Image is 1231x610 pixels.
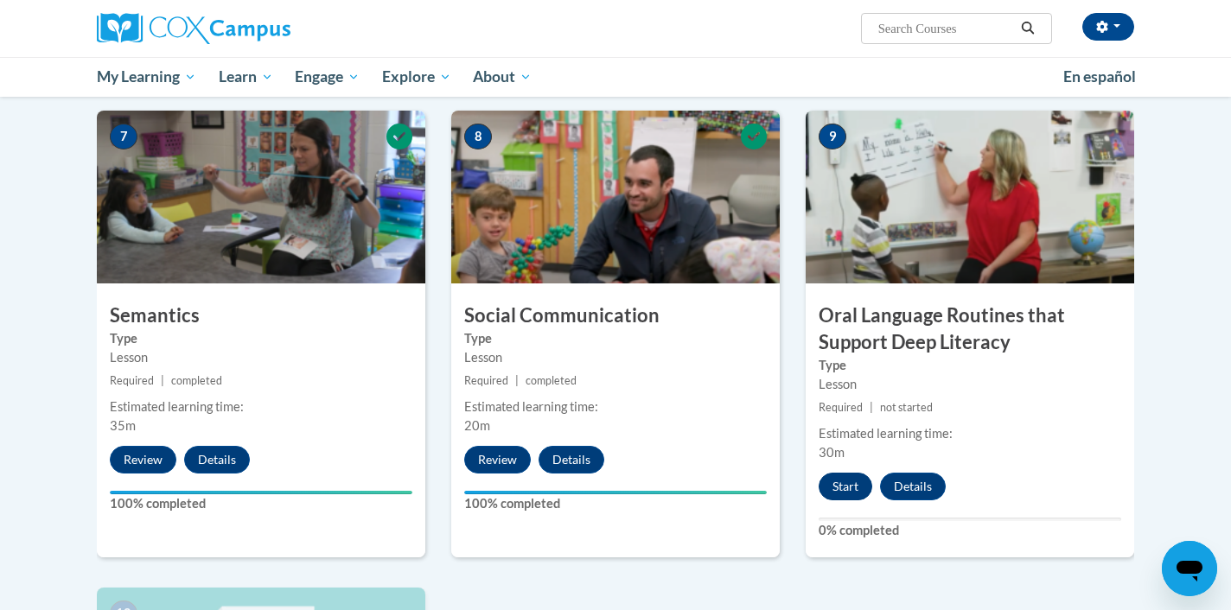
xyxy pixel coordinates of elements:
[171,374,222,387] span: completed
[71,57,1160,97] div: Main menu
[806,111,1134,283] img: Course Image
[161,374,164,387] span: |
[97,302,425,329] h3: Semantics
[819,124,846,149] span: 9
[284,57,371,97] a: Engage
[382,67,451,87] span: Explore
[1063,67,1136,86] span: En español
[819,401,863,414] span: Required
[819,445,845,460] span: 30m
[1015,18,1041,39] button: Search
[464,329,767,348] label: Type
[464,446,531,473] button: Review
[110,374,154,387] span: Required
[819,375,1121,394] div: Lesson
[464,418,490,433] span: 20m
[819,521,1121,540] label: 0% completed
[464,494,767,513] label: 100% completed
[464,397,767,416] div: Estimated learning time:
[880,473,946,500] button: Details
[1082,13,1134,41] button: Account Settings
[464,491,767,494] div: Your progress
[464,348,767,367] div: Lesson
[464,124,492,149] span: 8
[473,67,532,87] span: About
[110,397,412,416] div: Estimated learning time:
[880,401,933,414] span: not started
[207,57,284,97] a: Learn
[819,473,872,500] button: Start
[97,13,425,44] a: Cox Campus
[97,13,290,44] img: Cox Campus
[819,356,1121,375] label: Type
[97,67,196,87] span: My Learning
[1162,541,1217,596] iframe: Button to launch messaging window
[1052,59,1147,95] a: En español
[819,424,1121,443] div: Estimated learning time:
[371,57,462,97] a: Explore
[184,446,250,473] button: Details
[86,57,207,97] a: My Learning
[515,374,519,387] span: |
[110,124,137,149] span: 7
[464,374,508,387] span: Required
[110,446,176,473] button: Review
[877,18,1015,39] input: Search Courses
[462,57,544,97] a: About
[870,401,873,414] span: |
[451,111,780,283] img: Course Image
[219,67,273,87] span: Learn
[539,446,604,473] button: Details
[451,302,780,329] h3: Social Communication
[110,329,412,348] label: Type
[110,348,412,367] div: Lesson
[97,111,425,283] img: Course Image
[526,374,577,387] span: completed
[295,67,360,87] span: Engage
[806,302,1134,356] h3: Oral Language Routines that Support Deep Literacy
[110,418,136,433] span: 35m
[110,494,412,513] label: 100% completed
[110,491,412,494] div: Your progress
